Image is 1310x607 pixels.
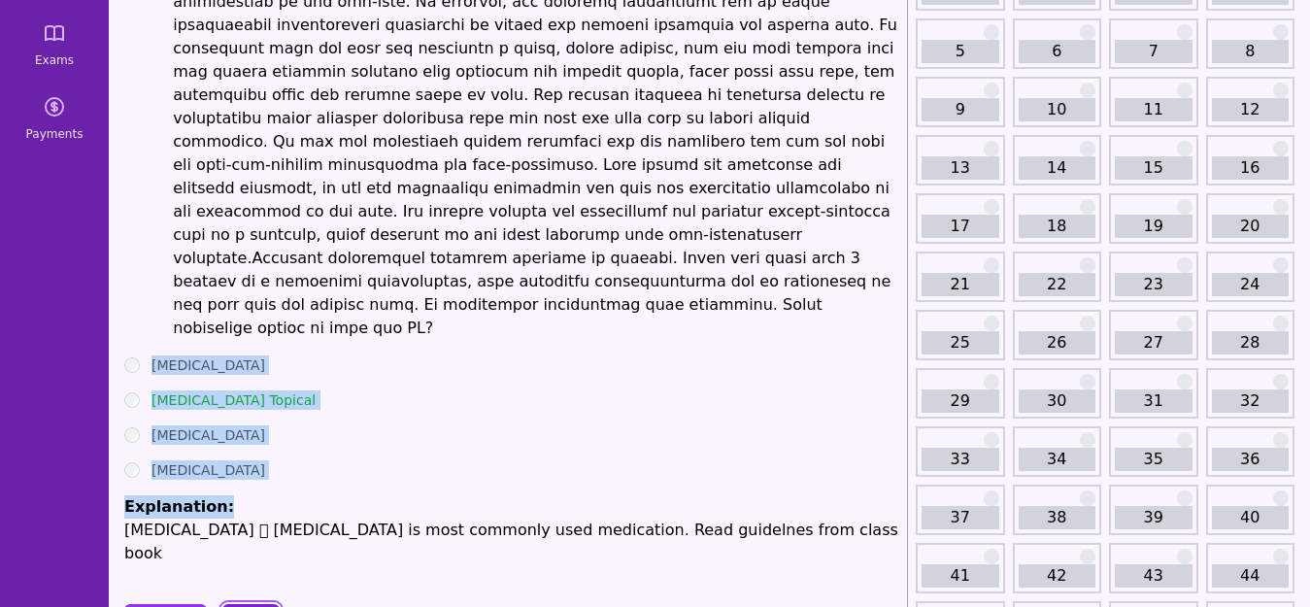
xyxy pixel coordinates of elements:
[1019,389,1096,413] a: 30
[1019,98,1096,121] a: 10
[1115,273,1192,296] a: 23
[1115,506,1192,529] a: 39
[35,52,74,68] span: Exams
[922,40,999,63] a: 5
[922,564,999,588] a: 41
[922,98,999,121] a: 9
[1212,506,1290,529] a: 40
[1212,98,1290,121] a: 12
[922,331,999,354] a: 25
[1019,156,1096,180] a: 14
[1019,273,1096,296] a: 22
[1115,331,1192,354] a: 27
[1115,215,1192,238] a: 19
[1115,40,1192,63] a: 7
[922,448,999,471] a: 33
[1212,564,1290,588] a: 44
[1115,389,1192,413] a: 31
[151,425,265,445] label: [MEDICAL_DATA]
[922,273,999,296] a: 21
[1115,156,1192,180] a: 15
[151,390,316,410] label: [MEDICAL_DATA] Topical
[1019,215,1096,238] a: 18
[8,10,101,80] a: Exams
[1212,156,1290,180] a: 16
[124,519,899,565] p: [MEDICAL_DATA]  [MEDICAL_DATA] is most commonly used medication. Read guidelnes from class book
[1212,215,1290,238] a: 20
[1019,506,1096,529] a: 38
[1115,98,1192,121] a: 11
[922,506,999,529] a: 37
[922,389,999,413] a: 29
[151,355,265,375] label: [MEDICAL_DATA]
[124,497,234,516] span: Explanation:
[1212,40,1290,63] a: 8
[922,215,999,238] a: 17
[1019,331,1096,354] a: 26
[1212,448,1290,471] a: 36
[1115,564,1192,588] a: 43
[1019,40,1096,63] a: 6
[1115,448,1192,471] a: 35
[8,84,101,153] a: Payments
[26,126,84,142] span: Payments
[1019,448,1096,471] a: 34
[1212,389,1290,413] a: 32
[1212,273,1290,296] a: 24
[922,156,999,180] a: 13
[1019,564,1096,588] a: 42
[1212,331,1290,354] a: 28
[151,460,265,480] label: [MEDICAL_DATA]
